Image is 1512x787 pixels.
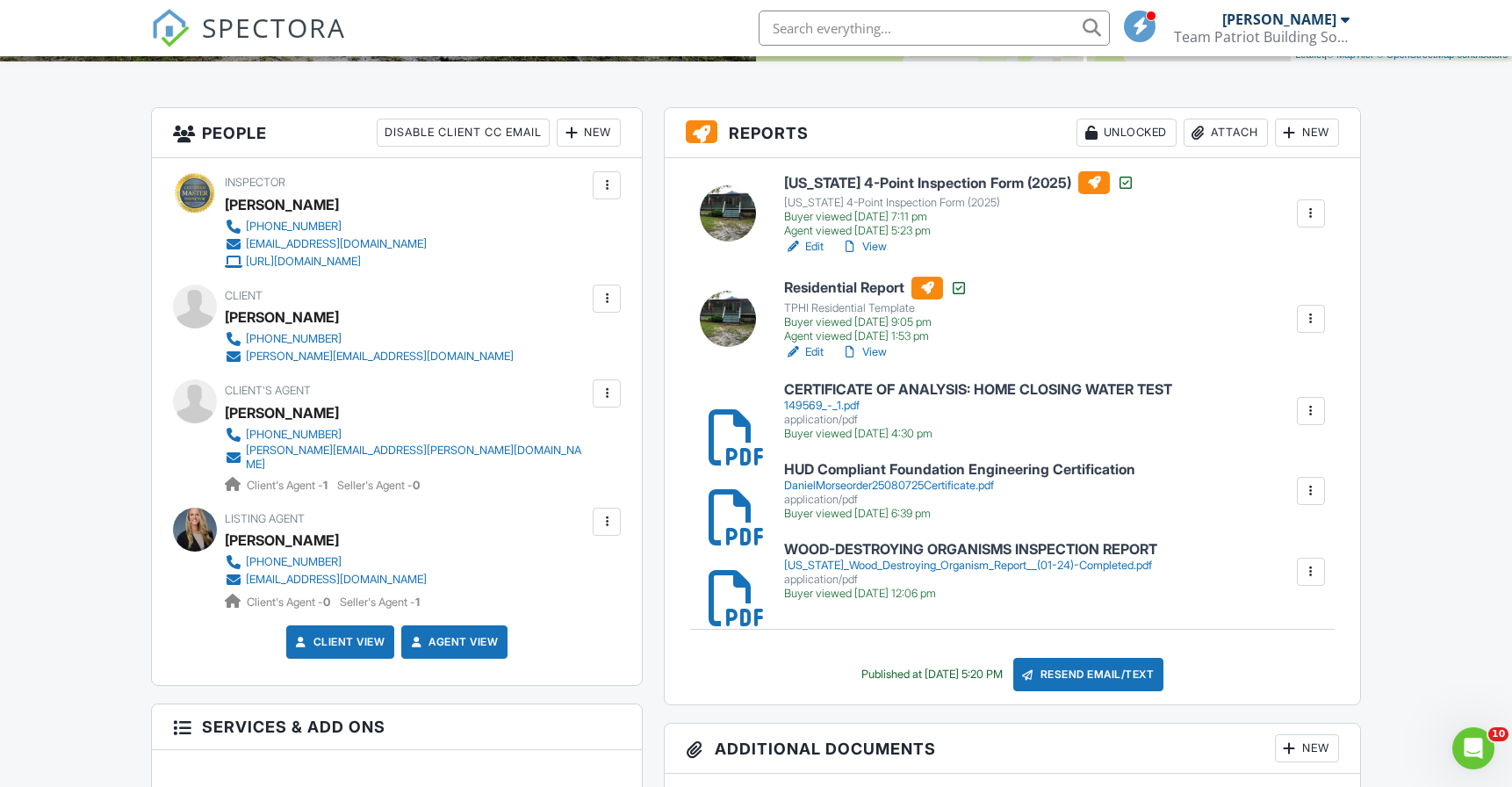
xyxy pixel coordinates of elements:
[1377,49,1508,60] a: © OpenStreetMap contributors
[247,596,333,609] span: Client's Agent -
[784,343,824,361] a: Edit
[784,462,1135,478] h6: HUD Compliant Foundation Engineering Certification
[415,596,420,609] strong: 1
[784,224,1134,238] div: Agent viewed [DATE] 5:23 pm
[784,493,1135,507] div: application/pdf
[784,587,1157,601] div: Buyer viewed [DATE] 12:06 pm
[377,119,550,147] div: Disable Client CC Email
[784,399,1172,413] div: 149569_-_1.pdf
[665,724,1360,774] h3: Additional Documents
[1488,727,1508,741] span: 10
[225,527,339,553] a: [PERSON_NAME]
[784,238,824,256] a: Edit
[861,668,1003,682] div: Published at [DATE] 5:20 PM
[225,253,427,271] a: [URL][DOMAIN_NAME]
[225,304,339,330] div: [PERSON_NAME]
[1275,119,1339,147] div: New
[246,573,427,587] div: [EMAIL_ADDRESS][DOMAIN_NAME]
[784,171,1134,194] h6: [US_STATE] 4-Point Inspection Form (2025)
[784,479,1135,493] div: DanielMorseorder25080725Certificate.pdf
[246,220,342,234] div: [PHONE_NUMBER]
[407,633,498,651] a: Agent View
[1222,11,1336,28] div: [PERSON_NAME]
[1184,119,1268,147] div: Attach
[246,428,342,442] div: [PHONE_NUMBER]
[247,479,330,492] span: Client's Agent -
[759,11,1110,46] input: Search everything...
[784,329,968,343] div: Agent viewed [DATE] 1:53 pm
[246,237,427,251] div: [EMAIL_ADDRESS][DOMAIN_NAME]
[784,277,968,343] a: Residential Report TPHI Residential Template Buyer viewed [DATE] 9:05 pm Agent viewed [DATE] 1:53 pm
[151,24,346,61] a: SPECTORA
[225,444,588,472] a: [PERSON_NAME][EMAIL_ADDRESS][PERSON_NAME][DOMAIN_NAME]
[841,238,887,256] a: View
[152,108,642,158] h3: People
[225,330,514,348] a: [PHONE_NUMBER]
[784,210,1134,224] div: Buyer viewed [DATE] 7:11 pm
[225,235,427,253] a: [EMAIL_ADDRESS][DOMAIN_NAME]
[784,462,1135,521] a: HUD Compliant Foundation Engineering Certification DanielMorseorder25080725Certificate.pdf applic...
[557,119,621,147] div: New
[784,171,1134,238] a: [US_STATE] 4-Point Inspection Form (2025) [US_STATE] 4-Point Inspection Form (2025) Buyer viewed ...
[784,542,1157,558] h6: WOOD-DESTROYING ORGANISMS INSPECTION REPORT
[246,332,342,346] div: [PHONE_NUMBER]
[1327,49,1374,60] a: © MapTiler
[784,559,1157,573] div: [US_STATE]_Wood_Destroying_Organism_Report__(01-24)-Completed.pdf
[292,633,385,651] a: Client View
[246,255,361,269] div: [URL][DOMAIN_NAME]
[784,573,1157,587] div: application/pdf
[152,704,642,750] h3: Services & Add ons
[323,596,330,609] strong: 0
[784,277,968,300] h6: Residential Report
[246,555,342,569] div: [PHONE_NUMBER]
[784,301,968,315] div: TPHI Residential Template
[1076,119,1177,147] div: Unlocked
[246,444,588,472] div: [PERSON_NAME][EMAIL_ADDRESS][PERSON_NAME][DOMAIN_NAME]
[151,9,190,47] img: The Best Home Inspection Software - Spectora
[1452,727,1494,769] iframe: Intercom live chat
[225,384,311,397] span: Client's Agent
[1174,28,1350,46] div: Team Patriot Building Solutions
[323,479,328,492] strong: 1
[784,507,1135,521] div: Buyer viewed [DATE] 6:39 pm
[202,9,346,46] span: SPECTORA
[784,382,1172,441] a: CERTIFICATE OF ANALYSIS: HOME CLOSING WATER TEST 149569_-_1.pdf application/pdf Buyer viewed [DAT...
[784,315,968,329] div: Buyer viewed [DATE] 9:05 pm
[225,571,427,588] a: [EMAIL_ADDRESS][DOMAIN_NAME]
[225,176,285,189] span: Inspector
[784,382,1172,398] h6: CERTIFICATE OF ANALYSIS: HOME CLOSING WATER TEST
[225,400,339,426] a: [PERSON_NAME]
[784,542,1157,601] a: WOOD-DESTROYING ORGANISMS INSPECTION REPORT [US_STATE]_Wood_Destroying_Organism_Report__(01-24)-C...
[784,196,1134,210] div: [US_STATE] 4-Point Inspection Form (2025)
[1295,49,1324,60] a: Leaflet
[1013,658,1164,691] div: Resend Email/Text
[340,596,420,609] span: Seller's Agent -
[784,413,1172,427] div: application/pdf
[225,348,514,365] a: [PERSON_NAME][EMAIL_ADDRESS][DOMAIN_NAME]
[1275,734,1339,762] div: New
[337,479,420,492] span: Seller's Agent -
[225,553,427,571] a: [PHONE_NUMBER]
[784,427,1172,441] div: Buyer viewed [DATE] 4:30 pm
[225,512,305,525] span: Listing Agent
[225,218,427,235] a: [PHONE_NUMBER]
[665,108,1360,158] h3: Reports
[225,191,339,218] div: [PERSON_NAME]
[225,289,263,302] span: Client
[246,350,514,364] div: [PERSON_NAME][EMAIL_ADDRESS][DOMAIN_NAME]
[841,343,887,361] a: View
[225,426,588,444] a: [PHONE_NUMBER]
[413,479,420,492] strong: 0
